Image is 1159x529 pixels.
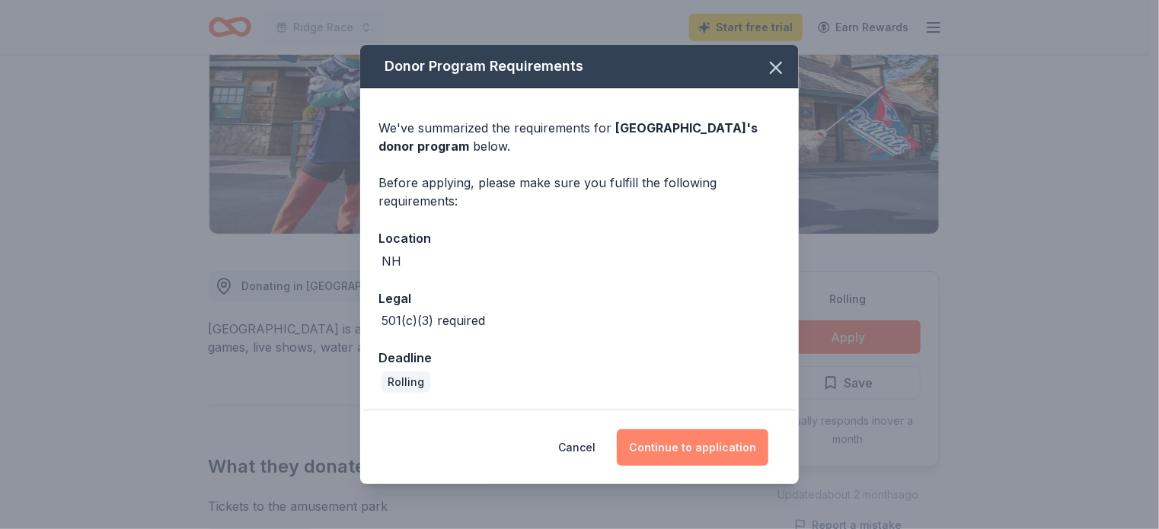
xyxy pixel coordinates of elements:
[360,45,799,88] div: Donor Program Requirements
[378,288,781,308] div: Legal
[378,348,781,368] div: Deadline
[378,119,781,155] div: We've summarized the requirements for below.
[378,174,781,210] div: Before applying, please make sure you fulfill the following requirements:
[382,311,485,330] div: 501(c)(3) required
[382,252,401,270] div: NH
[382,371,430,393] div: Rolling
[558,429,595,466] button: Cancel
[617,429,768,466] button: Continue to application
[378,228,781,248] div: Location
